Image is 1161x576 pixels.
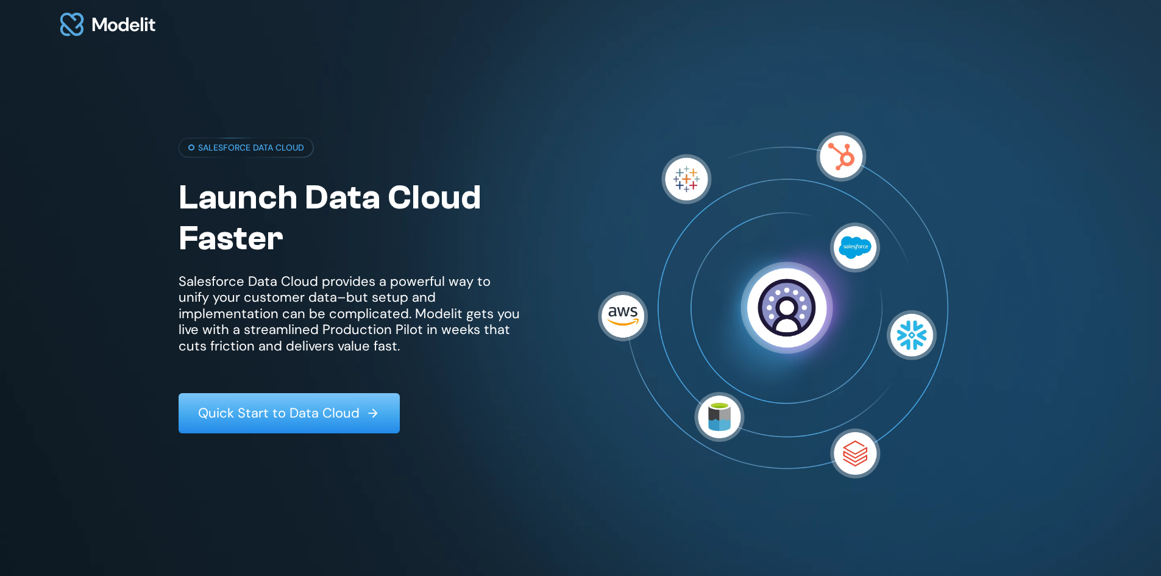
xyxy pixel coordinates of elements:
[198,141,304,154] p: SALESFORCE DATA CLOUD
[58,5,158,43] img: modelit logo
[179,274,520,354] p: Salesforce Data Cloud provides a powerful way to unify your customer data–but setup and implement...
[179,177,520,259] h1: Launch Data Cloud Faster
[179,393,400,433] a: Quick Start to Data Cloud
[198,405,360,421] p: Quick Start to Data Cloud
